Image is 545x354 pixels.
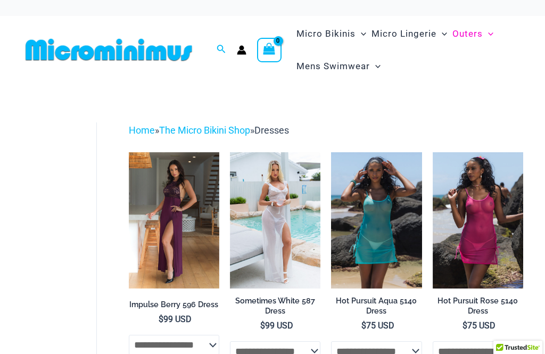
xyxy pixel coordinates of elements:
[433,296,523,316] h2: Hot Pursuit Rose 5140 Dress
[331,296,422,316] h2: Hot Pursuit Aqua 5140 Dress
[433,152,523,289] img: Hot Pursuit Rose 5140 Dress 01
[331,152,422,289] img: Hot Pursuit Aqua 5140 Dress 01
[436,20,447,47] span: Menu Toggle
[450,18,496,50] a: OutersMenu ToggleMenu Toggle
[230,152,320,289] a: Sometimes White 587 Dress 08Sometimes White 587 Dress 09Sometimes White 587 Dress 09
[361,320,394,331] bdi: 75 USD
[452,20,483,47] span: Outers
[129,300,219,310] h2: Impulse Berry 596 Dress
[361,320,366,331] span: $
[159,314,163,324] span: $
[463,320,496,331] bdi: 75 USD
[463,320,467,331] span: $
[296,20,356,47] span: Micro Bikinis
[159,314,192,324] bdi: 99 USD
[370,53,381,80] span: Menu Toggle
[260,320,293,331] bdi: 99 USD
[433,296,523,320] a: Hot Pursuit Rose 5140 Dress
[292,16,524,84] nav: Site Navigation
[331,296,422,320] a: Hot Pursuit Aqua 5140 Dress
[230,296,320,320] a: Sometimes White 587 Dress
[237,45,246,55] a: Account icon link
[294,18,369,50] a: Micro BikinisMenu ToggleMenu Toggle
[159,125,250,136] a: The Micro Bikini Shop
[371,20,436,47] span: Micro Lingerie
[296,53,370,80] span: Mens Swimwear
[129,152,219,289] img: Impulse Berry 596 Dress 02
[129,125,155,136] a: Home
[217,43,226,56] a: Search icon link
[331,152,422,289] a: Hot Pursuit Aqua 5140 Dress 01Hot Pursuit Aqua 5140 Dress 06Hot Pursuit Aqua 5140 Dress 06
[369,18,450,50] a: Micro LingerieMenu ToggleMenu Toggle
[129,300,219,314] a: Impulse Berry 596 Dress
[483,20,493,47] span: Menu Toggle
[21,38,196,62] img: MM SHOP LOGO FLAT
[433,152,523,289] a: Hot Pursuit Rose 5140 Dress 01Hot Pursuit Rose 5140 Dress 12Hot Pursuit Rose 5140 Dress 12
[294,50,383,83] a: Mens SwimwearMenu ToggleMenu Toggle
[260,320,265,331] span: $
[230,152,320,289] img: Sometimes White 587 Dress 08
[129,152,219,289] a: Impulse Berry 596 Dress 02Impulse Berry 596 Dress 03Impulse Berry 596 Dress 03
[230,296,320,316] h2: Sometimes White 587 Dress
[257,38,282,62] a: View Shopping Cart, empty
[254,125,289,136] span: Dresses
[129,125,289,136] span: » »
[356,20,366,47] span: Menu Toggle
[27,114,122,327] iframe: TrustedSite Certified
